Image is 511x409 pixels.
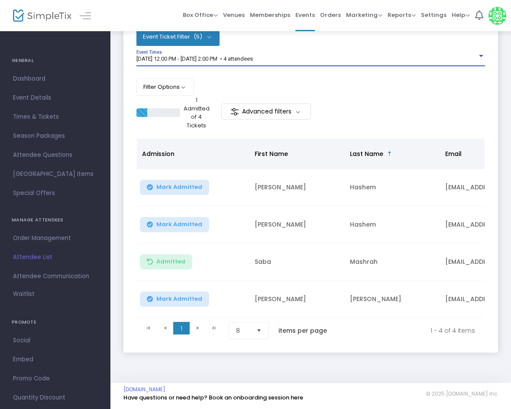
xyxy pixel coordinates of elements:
[278,326,327,335] label: items per page
[445,149,462,158] span: Email
[230,107,239,116] img: filter
[12,52,99,69] h4: GENERAL
[13,252,97,263] span: Attendee List
[345,322,475,339] kendo-pager-info: 1 - 4 of 4 items
[123,393,303,402] a: Have questions or need help? Book an onboarding session here
[156,184,202,191] span: Mark Admitted
[12,314,99,331] h4: PROMOTE
[136,78,194,96] button: Filter Options
[137,139,485,318] div: Data table
[295,4,315,26] span: Events
[223,4,245,26] span: Venues
[140,292,209,307] button: Mark Admitted
[249,206,345,243] td: [PERSON_NAME]
[13,290,35,299] span: Waitlist
[123,386,165,393] a: [DOMAIN_NAME]
[13,392,97,403] span: Quantity Discount
[421,4,446,26] span: Settings
[13,335,97,346] span: Social
[346,11,382,19] span: Marketing
[13,271,97,282] span: Attendee Communication
[253,322,265,339] button: Select
[183,11,218,19] span: Box Office
[156,295,202,302] span: Mark Admitted
[13,373,97,384] span: Promo Code
[12,211,99,229] h4: MANAGE ATTENDEES
[249,281,345,318] td: [PERSON_NAME]
[184,96,210,130] p: 1 Admitted of 4 Tickets
[345,206,440,243] td: Hashem
[13,188,97,199] span: Special Offers
[255,149,288,158] span: First Name
[156,221,202,228] span: Mark Admitted
[136,28,220,45] button: Event Ticket Filter(5)
[13,169,97,180] span: [GEOGRAPHIC_DATA] Items
[13,233,97,244] span: Order Management
[320,4,341,26] span: Orders
[136,55,253,62] span: [DATE] 12:00 PM - [DATE] 2:00 PM • 4 attendees
[249,169,345,206] td: [PERSON_NAME]
[250,4,290,26] span: Memberships
[386,150,393,157] span: Sortable
[236,326,249,335] span: 8
[156,258,185,265] span: Admitted
[249,243,345,281] td: Saba
[452,11,470,19] span: Help
[140,217,209,232] button: Mark Admitted
[13,149,97,161] span: Attendee Questions
[13,92,97,104] span: Event Details
[426,390,498,397] span: © 2025 [DOMAIN_NAME] Inc.
[345,243,440,281] td: Mashrah
[221,104,311,120] m-button: Advanced filters
[13,73,97,84] span: Dashboard
[140,180,209,195] button: Mark Admitted
[13,111,97,123] span: Times & Tickets
[13,130,97,142] span: Season Packages
[173,322,190,335] span: Page 1
[194,33,202,40] span: (5)
[140,254,192,269] button: Admitted
[350,149,383,158] span: Last Name
[142,149,175,158] span: Admission
[345,169,440,206] td: Hashem
[13,354,97,365] span: Embed
[345,281,440,318] td: [PERSON_NAME]
[388,11,416,19] span: Reports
